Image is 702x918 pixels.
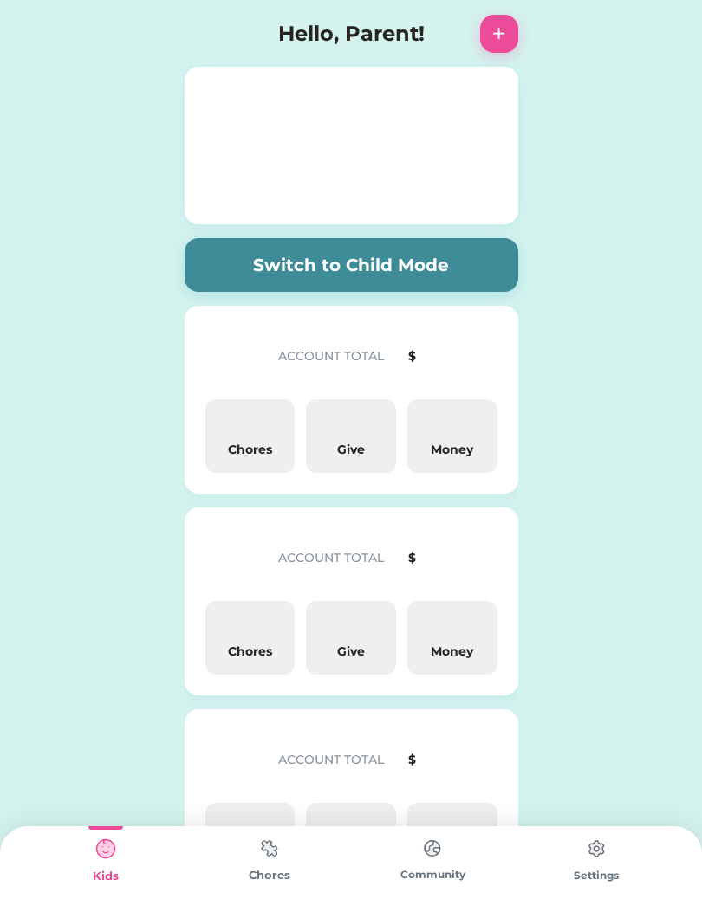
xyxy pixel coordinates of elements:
img: yH5BAEAAAAALAAAAAABAAEAAAIBRAA7 [239,817,260,837]
div: Chores [212,441,289,459]
div: $ [408,751,497,769]
img: type%3Dchores%2C%20state%3Ddefault.svg [415,831,450,865]
div: ACCOUNT TOTAL [278,751,402,769]
img: yH5BAEAAAAALAAAAAABAAEAAAIBRAA7 [442,817,463,837]
h4: Hello, Parent! [278,18,425,49]
img: yH5BAEAAAAALAAAAAABAAEAAAIBRAA7 [205,326,261,382]
img: type%3Dchores%2C%20state%3Ddefault.svg [252,831,287,865]
button: Switch to Child Mode [185,238,518,292]
img: yH5BAEAAAAALAAAAAABAAEAAAIBRAA7 [341,817,361,837]
img: type%3Dchores%2C%20state%3Ddefault.svg [579,831,614,866]
img: yH5BAEAAAAALAAAAAABAAEAAAIBRAA7 [230,72,472,219]
button: + [480,15,518,53]
div: ACCOUNT TOTAL [278,347,402,365]
div: Money [414,441,491,459]
div: Give [313,643,389,661]
div: Settings [515,868,679,883]
div: ACCOUNT TOTAL [278,549,402,567]
div: Community [351,867,515,882]
div: Give [313,441,389,459]
div: Kids [24,868,188,885]
img: yH5BAEAAAAALAAAAAABAAEAAAIBRAA7 [205,730,261,785]
div: Chores [212,643,289,661]
img: yH5BAEAAAAALAAAAAABAAEAAAIBRAA7 [205,528,261,584]
img: yH5BAEAAAAALAAAAAABAAEAAAIBRAA7 [239,615,260,636]
img: yH5BAEAAAAALAAAAAABAAEAAAIBRAA7 [341,615,361,636]
img: yH5BAEAAAAALAAAAAABAAEAAAIBRAA7 [442,413,463,434]
img: yH5BAEAAAAALAAAAAABAAEAAAIBRAA7 [239,413,260,434]
div: $ [408,549,497,567]
img: type%3Dkids%2C%20state%3Dselected.svg [88,831,123,866]
img: yH5BAEAAAAALAAAAAABAAEAAAIBRAA7 [341,413,361,434]
div: Money [414,643,491,661]
div: $ [408,347,497,365]
img: yH5BAEAAAAALAAAAAABAAEAAAIBRAA7 [442,615,463,636]
div: Chores [188,867,352,884]
img: yH5BAEAAAAALAAAAAABAAEAAAIBRAA7 [185,15,223,53]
